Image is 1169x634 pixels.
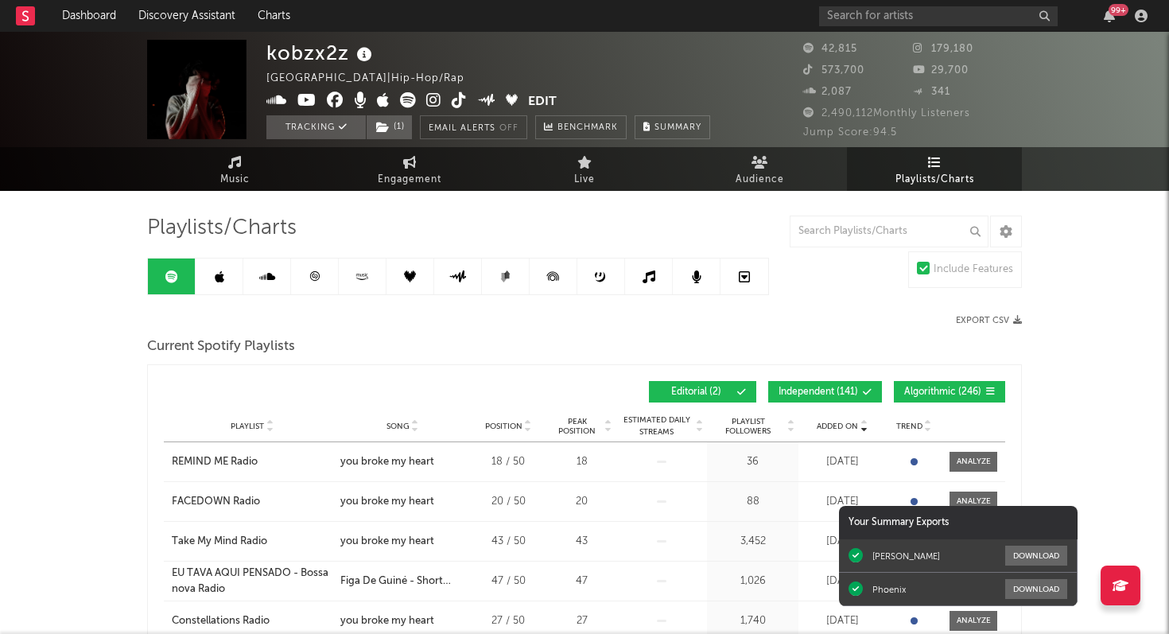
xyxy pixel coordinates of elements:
[340,454,434,470] div: you broke my heart
[872,550,940,562] div: [PERSON_NAME]
[803,65,864,76] span: 573,700
[913,44,973,54] span: 179,180
[472,454,544,470] div: 18 / 50
[872,584,906,595] div: Phoenix
[711,494,794,510] div: 88
[1104,10,1115,22] button: 99+
[340,534,434,550] div: you broke my heart
[803,127,897,138] span: Jump Score: 94.5
[711,613,794,629] div: 1,740
[649,381,756,403] button: Editorial(2)
[378,170,441,189] span: Engagement
[552,574,612,589] div: 47
[499,124,518,133] em: Off
[736,170,784,189] span: Audience
[654,123,701,132] span: Summary
[819,6,1058,26] input: Search for artists
[711,534,794,550] div: 3,452
[172,454,258,470] div: REMIND ME Radio
[266,115,366,139] button: Tracking
[619,414,693,438] span: Estimated Daily Streams
[340,494,434,510] div: you broke my heart
[497,147,672,191] a: Live
[802,454,882,470] div: [DATE]
[147,147,322,191] a: Music
[172,494,260,510] div: FACEDOWN Radio
[1005,546,1067,566] button: Download
[340,613,434,629] div: you broke my heart
[340,574,464,589] div: Figa De Guiné - Short Version
[147,219,297,238] span: Playlists/Charts
[552,494,612,510] div: 20
[172,534,332,550] a: Take My Mind Radio
[231,422,264,431] span: Playlist
[635,115,710,139] button: Summary
[790,216,988,247] input: Search Playlists/Charts
[913,87,950,97] span: 341
[552,417,602,436] span: Peak Position
[803,44,857,54] span: 42,815
[472,534,544,550] div: 43 / 50
[574,170,595,189] span: Live
[172,613,332,629] a: Constellations Radio
[711,574,794,589] div: 1,026
[472,574,544,589] div: 47 / 50
[711,417,785,436] span: Playlist Followers
[552,613,612,629] div: 27
[779,387,858,397] span: Independent ( 141 )
[896,422,922,431] span: Trend
[172,613,270,629] div: Constellations Radio
[557,119,618,138] span: Benchmark
[802,574,882,589] div: [DATE]
[472,494,544,510] div: 20 / 50
[420,115,527,139] button: Email AlertsOff
[485,422,522,431] span: Position
[322,147,497,191] a: Engagement
[366,115,413,139] span: ( 1 )
[802,534,882,550] div: [DATE]
[1005,579,1067,599] button: Download
[817,422,858,431] span: Added On
[472,613,544,629] div: 27 / 50
[803,87,852,97] span: 2,087
[172,494,332,510] a: FACEDOWN Radio
[386,422,410,431] span: Song
[266,69,483,88] div: [GEOGRAPHIC_DATA] | Hip-Hop/Rap
[172,566,332,597] a: EU TAVA AQUI PENSADO - Bossa nova Radio
[172,454,332,470] a: REMIND ME Radio
[1109,4,1128,16] div: 99 +
[768,381,882,403] button: Independent(141)
[913,65,969,76] span: 29,700
[803,108,970,119] span: 2,490,112 Monthly Listeners
[895,170,974,189] span: Playlists/Charts
[266,40,376,66] div: kobzx2z
[934,260,1013,279] div: Include Features
[802,494,882,510] div: [DATE]
[172,534,267,550] div: Take My Mind Radio
[528,92,557,112] button: Edit
[802,613,882,629] div: [DATE]
[956,316,1022,325] button: Export CSV
[552,534,612,550] div: 43
[847,147,1022,191] a: Playlists/Charts
[220,170,250,189] span: Music
[147,337,295,356] span: Current Spotify Playlists
[535,115,627,139] a: Benchmark
[672,147,847,191] a: Audience
[904,387,981,397] span: Algorithmic ( 246 )
[894,381,1005,403] button: Algorithmic(246)
[839,506,1078,539] div: Your Summary Exports
[552,454,612,470] div: 18
[711,454,794,470] div: 36
[659,387,732,397] span: Editorial ( 2 )
[367,115,412,139] button: (1)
